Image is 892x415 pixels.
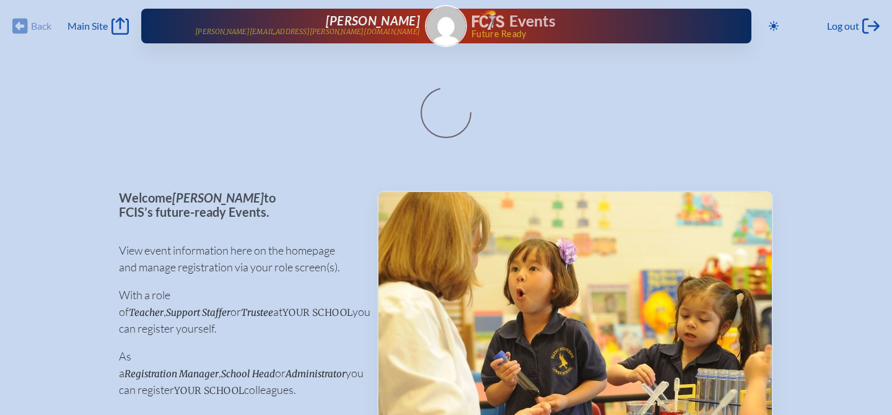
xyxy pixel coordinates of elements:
span: [PERSON_NAME] [326,13,420,28]
span: your school [282,307,352,318]
span: Trustee [241,307,273,318]
div: FCIS Events — Future ready [472,10,712,38]
span: Support Staffer [166,307,230,318]
p: As a , or you can register colleagues. [119,348,357,398]
span: Registration Manager [125,368,219,380]
img: Gravatar [426,6,466,46]
span: Teacher [129,307,164,318]
span: your school [174,385,244,396]
p: [PERSON_NAME][EMAIL_ADDRESS][PERSON_NAME][DOMAIN_NAME] [195,28,420,36]
p: Welcome to FCIS’s future-ready Events. [119,191,357,219]
span: Main Site [68,20,108,32]
a: Main Site [68,17,128,35]
span: Administrator [286,368,346,380]
p: View event information here on the homepage and manage registration via your role screen(s). [119,242,357,276]
span: Future Ready [471,30,712,38]
span: Log out [827,20,859,32]
span: [PERSON_NAME] [172,190,264,205]
a: Gravatar [425,5,467,47]
a: [PERSON_NAME][PERSON_NAME][EMAIL_ADDRESS][PERSON_NAME][DOMAIN_NAME] [181,14,421,38]
span: School Head [221,368,275,380]
p: With a role of , or at you can register yourself. [119,287,357,337]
